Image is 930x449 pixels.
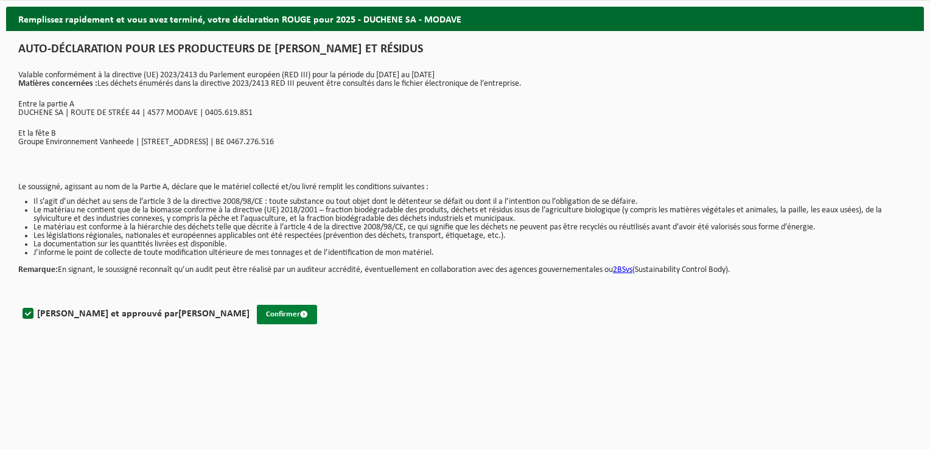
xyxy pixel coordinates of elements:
h1: AUTO-DÉCLARATION POUR LES PRODUCTEURS DE [PERSON_NAME] ET RÉSIDUS [18,43,912,62]
p: Groupe Environnement Vanheede | [STREET_ADDRESS] | BE 0467.276.516 [18,138,912,147]
li: Il s’agit d’un déchet au sens de l’article 3 de la directive 2008/98/CE : toute substance ou tout... [33,198,912,206]
li: Le matériau est conforme à la hiérarchie des déchets telle que décrite à l’article 4 de la direct... [33,223,912,232]
li: Les législations régionales, nationales et européennes applicables ont été respectées (prévention... [33,232,912,240]
p: Et la fête B [18,130,912,138]
p: Le soussigné, agissant au nom de la Partie A, déclare que le matériel collecté et/ou livré rempli... [18,183,912,192]
font: [PERSON_NAME] et approuvé par [37,309,250,319]
a: 2BSvs [613,265,632,274]
li: Le matériau ne contient que de la biomasse conforme à la directive (UE) 2018/2001 – fraction biod... [33,206,912,223]
p: Entre la partie A [18,100,912,109]
p: Valable conformément à la directive (UE) 2023/2413 du Parlement européen (RED III) pour la périod... [18,71,912,88]
li: La documentation sur les quantités livrées est disponible. [33,240,912,249]
h2: Remplissez rapidement et vous avez terminé, votre déclaration ROUGE pour 2025 - DUCHENE SA - MODAVE [6,7,924,30]
button: Confirmer [257,305,317,324]
strong: [PERSON_NAME] [178,309,250,319]
strong: Matières concernées : [18,79,97,88]
strong: Remarque: [18,265,58,274]
p: DUCHENE SA | ROUTE DE STRÉE 44 | 4577 MODAVE | 0405.619.851 [18,109,912,117]
font: Confirmer [266,310,300,318]
li: J’informe le point de collecte de toute modification ultérieure de mes tonnages et de l’identific... [33,249,912,257]
font: En signant, le soussigné reconnaît qu’un audit peut être réalisé par un auditeur accrédité, évent... [18,265,730,274]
